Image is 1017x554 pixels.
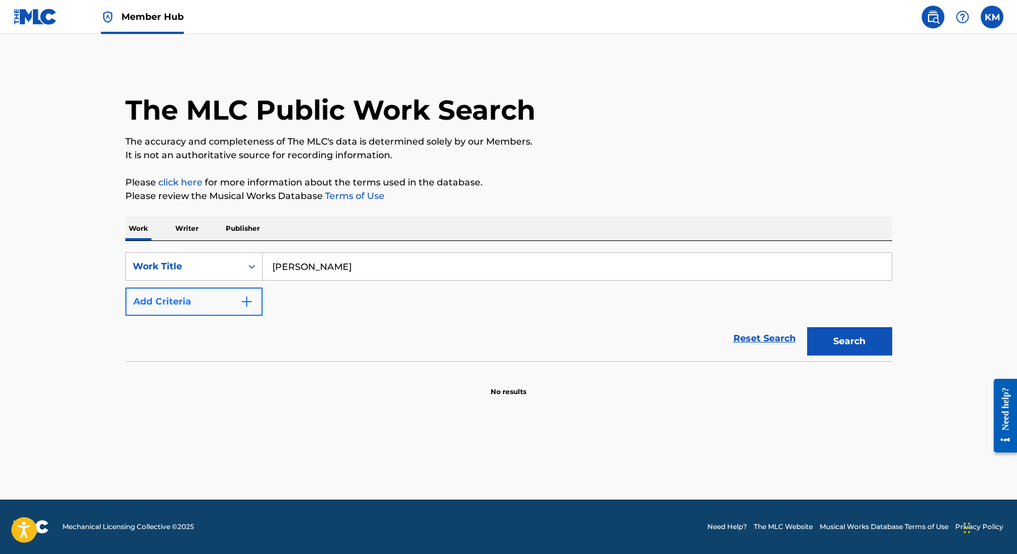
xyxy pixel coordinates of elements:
img: search [926,10,940,24]
p: The accuracy and completeness of The MLC's data is determined solely by our Members. [125,135,892,149]
p: Publisher [222,217,263,240]
div: Drag [964,511,970,545]
p: Writer [172,217,202,240]
p: Please for more information about the terms used in the database. [125,176,892,189]
span: Member Hub [121,10,184,23]
iframe: Resource Center [985,370,1017,461]
div: Help [951,6,974,28]
div: User Menu [981,6,1003,28]
a: click here [158,177,202,188]
img: MLC Logo [14,9,57,25]
img: Top Rightsholder [101,10,115,24]
h1: The MLC Public Work Search [125,93,535,127]
p: Please review the Musical Works Database [125,189,892,203]
button: Search [807,327,892,356]
p: Work [125,217,151,240]
a: Terms of Use [323,191,385,201]
img: 9d2ae6d4665cec9f34b9.svg [240,295,254,308]
img: help [956,10,969,24]
a: The MLC Website [754,522,813,532]
p: It is not an authoritative source for recording information. [125,149,892,162]
a: Privacy Policy [955,522,1003,532]
button: Add Criteria [125,287,263,316]
a: Reset Search [728,326,801,351]
a: Need Help? [707,522,747,532]
a: Musical Works Database Terms of Use [820,522,948,532]
div: Work Title [133,260,235,273]
iframe: Chat Widget [960,500,1017,554]
form: Search Form [125,252,892,361]
span: Mechanical Licensing Collective © 2025 [62,522,194,532]
p: No results [491,373,526,397]
img: logo [14,520,49,534]
a: Public Search [922,6,944,28]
